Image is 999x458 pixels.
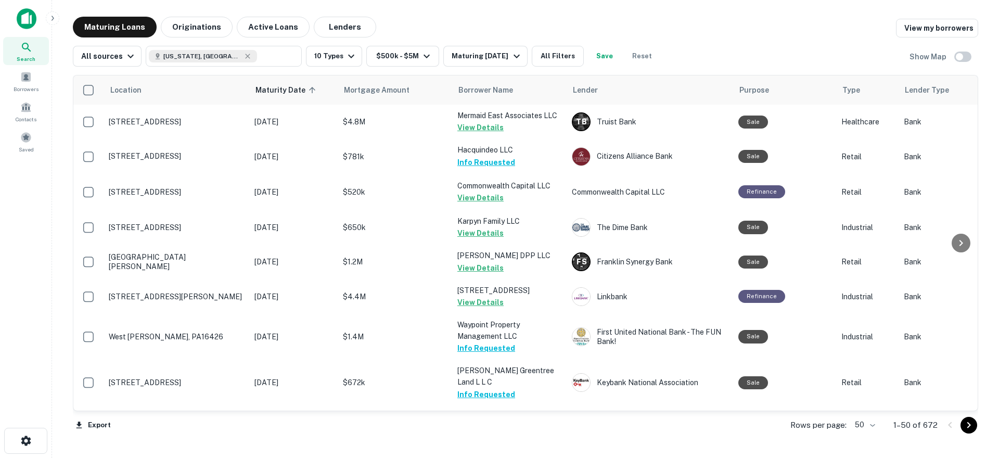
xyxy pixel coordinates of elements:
[573,84,598,96] span: Lender
[254,116,332,128] p: [DATE]
[343,377,447,388] p: $672k
[3,128,49,156] a: Saved
[443,46,527,67] button: Maturing [DATE]
[457,342,515,354] button: Info Requested
[161,17,233,37] button: Originations
[249,75,338,105] th: Maturity Date
[904,291,987,302] p: Bank
[110,84,142,96] span: Location
[344,84,423,96] span: Mortgage Amount
[81,50,137,62] div: All sources
[343,222,447,233] p: $650k
[343,151,447,162] p: $781k
[577,257,586,268] p: F S
[841,377,893,388] p: Retail
[738,330,768,343] div: Sale
[338,75,452,105] th: Mortgage Amount
[576,117,586,128] p: T B
[588,46,621,67] button: Save your search to get updates of matches that match your search criteria.
[457,121,504,134] button: View Details
[841,291,893,302] p: Industrial
[904,256,987,268] p: Bank
[17,55,35,63] span: Search
[842,84,860,96] span: Type
[841,256,893,268] p: Retail
[738,150,768,163] div: Sale
[904,151,987,162] p: Bank
[457,262,504,274] button: View Details
[572,147,728,166] div: Citizens Alliance Bank
[841,186,893,198] p: Retail
[910,51,948,62] h6: Show Map
[905,84,949,96] span: Lender Type
[960,417,977,434] button: Go to next page
[893,419,938,431] p: 1–50 of 672
[3,97,49,125] a: Contacts
[237,17,310,37] button: Active Loans
[899,75,992,105] th: Lender Type
[851,417,877,432] div: 50
[343,291,447,302] p: $4.4M
[841,151,893,162] p: Retail
[572,374,590,391] img: picture
[73,46,142,67] button: All sources
[3,37,49,65] a: Search
[314,17,376,37] button: Lenders
[457,319,561,342] p: Waypoint Property Management LLC
[572,328,590,346] img: picture
[947,375,999,425] iframe: Chat Widget
[904,222,987,233] p: Bank
[109,332,244,341] p: West [PERSON_NAME], PA16426
[567,75,733,105] th: Lender
[738,185,785,198] div: This loan purpose was for refinancing
[572,219,590,236] img: picture
[572,373,728,392] div: Keybank National Association
[841,222,893,233] p: Industrial
[19,145,34,154] span: Saved
[572,148,590,166] img: picture
[343,186,447,198] p: $520k
[738,221,768,234] div: Sale
[841,116,893,128] p: Healthcare
[254,222,332,233] p: [DATE]
[254,186,332,198] p: [DATE]
[366,46,439,67] button: $500k - $5M
[343,331,447,342] p: $1.4M
[572,112,728,131] div: Truist Bank
[306,46,362,67] button: 10 Types
[457,227,504,239] button: View Details
[457,156,515,169] button: Info Requested
[457,215,561,227] p: Karpyn Family LLC
[343,256,447,268] p: $1.2M
[457,180,561,192] p: Commonwealth Capital LLC
[73,417,113,433] button: Export
[790,419,847,431] p: Rows per page:
[109,117,244,126] p: [STREET_ADDRESS]
[3,67,49,95] div: Borrowers
[572,252,728,271] div: Franklin Synergy Bank
[104,75,249,105] th: Location
[572,218,728,237] div: The Dime Bank
[14,85,39,93] span: Borrowers
[255,84,319,96] span: Maturity Date
[254,256,332,268] p: [DATE]
[738,256,768,269] div: Sale
[904,116,987,128] p: Bank
[109,151,244,161] p: [STREET_ADDRESS]
[458,84,513,96] span: Borrower Name
[109,187,244,197] p: [STREET_ADDRESS]
[457,285,561,296] p: [STREET_ADDRESS]
[457,250,561,261] p: [PERSON_NAME] DPP LLC
[16,115,36,123] span: Contacts
[841,331,893,342] p: Industrial
[896,19,978,37] a: View my borrowers
[738,116,768,129] div: Sale
[109,252,244,271] p: [GEOGRAPHIC_DATA][PERSON_NAME]
[109,378,244,387] p: [STREET_ADDRESS]
[457,110,561,121] p: Mermaid East Associates LLC
[738,290,785,303] div: This loan purpose was for refinancing
[452,50,522,62] div: Maturing [DATE]
[625,46,659,67] button: Reset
